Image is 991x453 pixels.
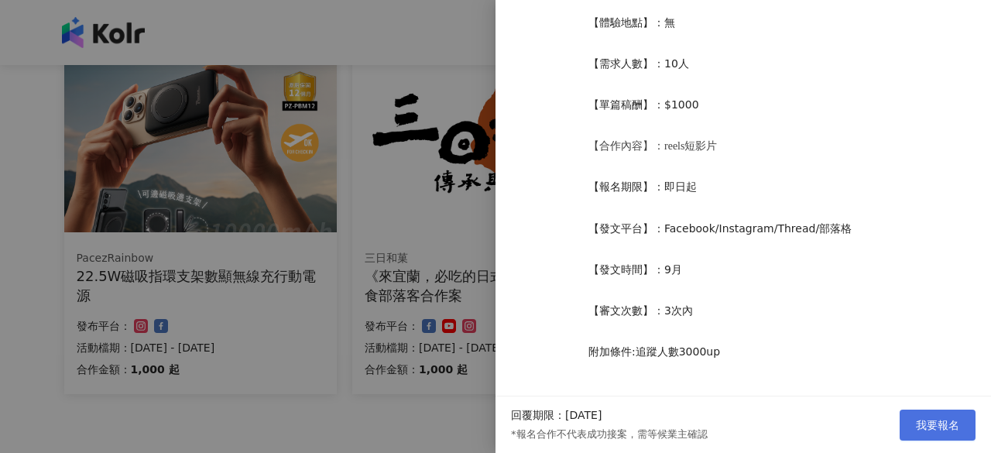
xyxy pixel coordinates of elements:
[588,57,968,72] p: 【需求人數】：10人
[511,427,708,441] p: *報名合作不代表成功接案，需等候業主確認
[511,408,602,424] p: 回覆期限：[DATE]
[900,410,976,441] button: 我要報名
[588,304,968,319] p: 【審文次數】：3次內
[588,263,968,278] p: 【發文時間】：9月
[588,140,717,152] span: 【合作內容】：reels短影片
[588,180,968,195] p: 【報名期限】：即日起
[588,98,968,113] p: 【單篇稿酬】：$1000
[588,221,968,237] p: 【發文平台】：Facebook/Instagram/Thread/部落格
[588,345,968,360] p: 附加條件:追蹤人數3000up
[588,15,968,31] p: 【體驗地點】：無
[916,419,959,431] span: 我要報名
